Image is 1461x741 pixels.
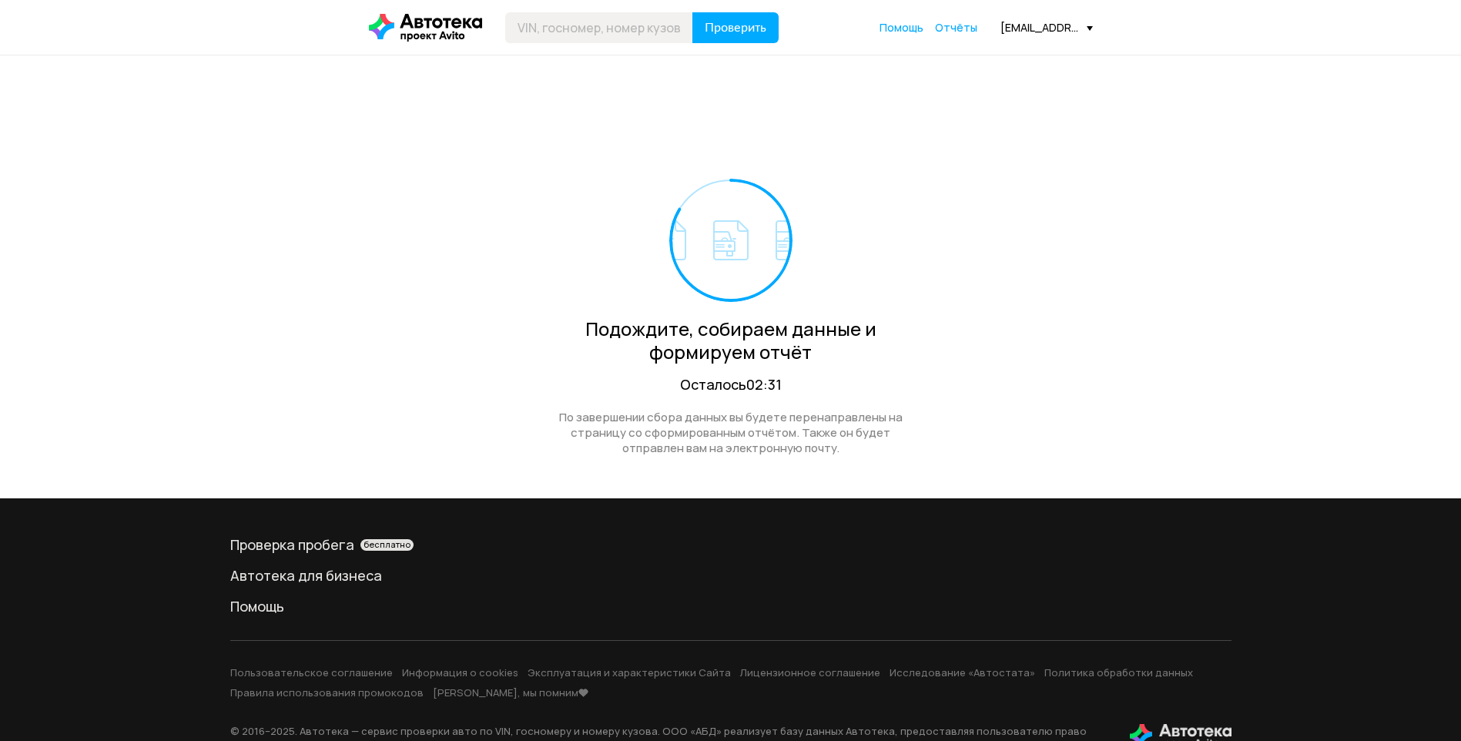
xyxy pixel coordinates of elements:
[705,22,766,34] span: Проверить
[402,666,518,679] a: Информация о cookies
[230,535,1231,554] div: Проверка пробега
[528,666,731,679] a: Эксплуатация и характеристики Сайта
[230,535,1231,554] a: Проверка пробегабесплатно
[692,12,779,43] button: Проверить
[880,20,923,35] a: Помощь
[1000,20,1093,35] div: [EMAIL_ADDRESS][DOMAIN_NAME]
[935,20,977,35] a: Отчёты
[364,539,410,550] span: бесплатно
[505,12,693,43] input: VIN, госномер, номер кузова
[890,666,1035,679] a: Исследование «Автостата»
[542,410,920,456] div: По завершении сбора данных вы будете перенаправлены на страницу со сформированным отчётом. Также ...
[433,686,589,699] a: [PERSON_NAME], мы помним
[1044,666,1193,679] a: Политика обработки данных
[230,666,393,679] a: Пользовательское соглашение
[230,566,1231,585] a: Автотека для бизнеса
[542,317,920,364] div: Подождите, собираем данные и формируем отчёт
[542,375,920,394] div: Осталось 02:31
[230,597,1231,615] a: Помощь
[230,686,424,699] a: Правила использования промокодов
[740,666,880,679] a: Лицензионное соглашение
